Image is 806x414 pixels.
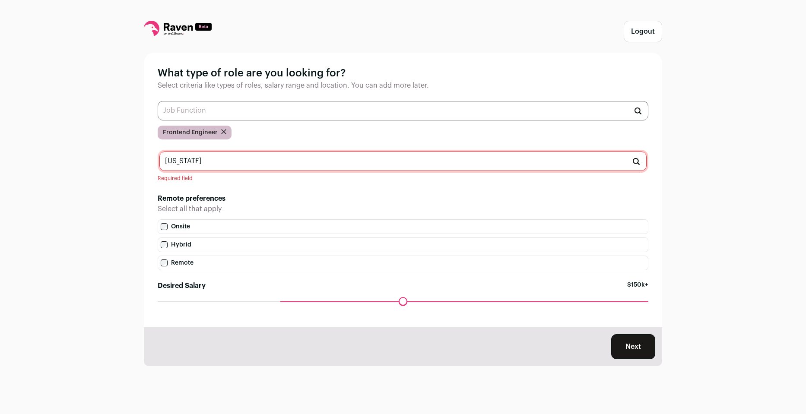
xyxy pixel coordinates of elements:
h2: Remote preferences [158,193,648,204]
input: Hybrid [161,241,168,248]
span: $150k+ [627,281,648,301]
p: Select all that apply [158,204,648,214]
h1: What type of role are you looking for? [158,66,648,80]
label: Onsite [158,219,648,234]
label: Remote [158,256,648,270]
label: Hybrid [158,237,648,252]
span: Required field [158,176,193,181]
p: Select criteria like types of roles, salary range and location. You can add more later. [158,80,648,91]
button: Next [611,334,655,359]
span: Frontend Engineer [163,128,218,137]
button: Logout [624,21,662,42]
input: Location [159,152,647,171]
input: Onsite [161,223,168,230]
input: Job Function [158,101,648,120]
input: Remote [161,259,168,266]
label: Desired Salary [158,281,206,291]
